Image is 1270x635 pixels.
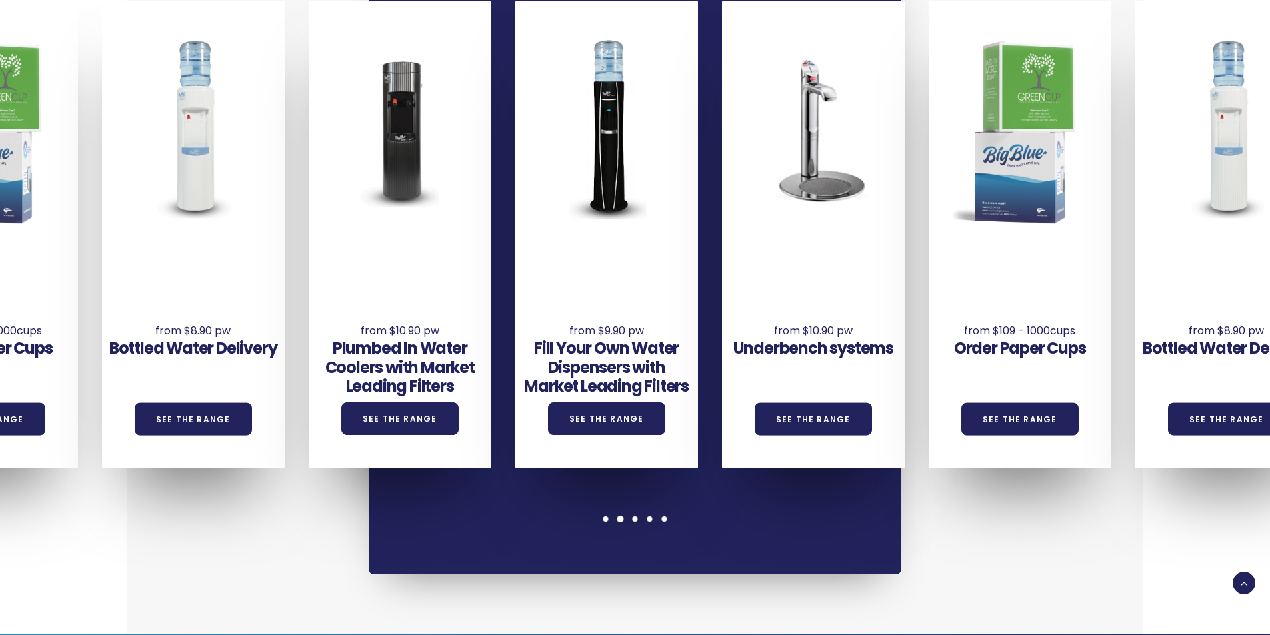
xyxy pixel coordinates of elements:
a: See the Range [341,402,459,435]
a: Fill Your Own Water Dispensers with Market Leading Filters [524,337,689,398]
a: See the Range [135,402,252,435]
a: See the Range [548,402,665,435]
a: See the Range [755,402,872,435]
iframe: Chatbot [1182,547,1251,616]
a: Underbench systems [733,337,893,359]
a: Order Paper Cups [954,337,1086,359]
a: Bottled Water Delivery [109,337,277,359]
a: Plumbed In Water Coolers with Market Leading Filters [325,337,475,398]
a: See the Range [961,402,1079,435]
